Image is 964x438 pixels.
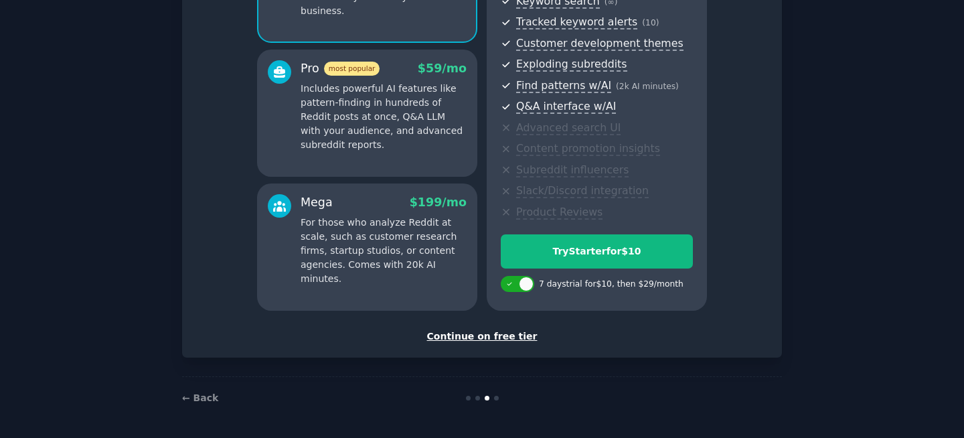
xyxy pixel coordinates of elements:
[196,330,768,344] div: Continue on free tier
[516,79,611,93] span: Find patterns w/AI
[516,163,629,177] span: Subreddit influencers
[516,142,660,156] span: Content promotion insights
[616,82,679,91] span: ( 2k AI minutes )
[516,206,602,220] span: Product Reviews
[301,216,467,286] p: For those who analyze Reddit at scale, such as customer research firms, startup studios, or conte...
[516,58,627,72] span: Exploding subreddits
[501,244,692,259] div: Try Starter for $10
[501,234,693,269] button: TryStarterfor$10
[516,121,621,135] span: Advanced search UI
[324,62,380,76] span: most popular
[516,100,616,114] span: Q&A interface w/AI
[182,392,218,403] a: ← Back
[301,194,333,211] div: Mega
[418,62,467,75] span: $ 59 /mo
[410,196,467,209] span: $ 199 /mo
[516,15,637,29] span: Tracked keyword alerts
[516,184,649,198] span: Slack/Discord integration
[301,82,467,152] p: Includes powerful AI features like pattern-finding in hundreds of Reddit posts at once, Q&A LLM w...
[642,18,659,27] span: ( 10 )
[516,37,684,51] span: Customer development themes
[301,60,380,77] div: Pro
[539,279,684,291] div: 7 days trial for $10 , then $ 29 /month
